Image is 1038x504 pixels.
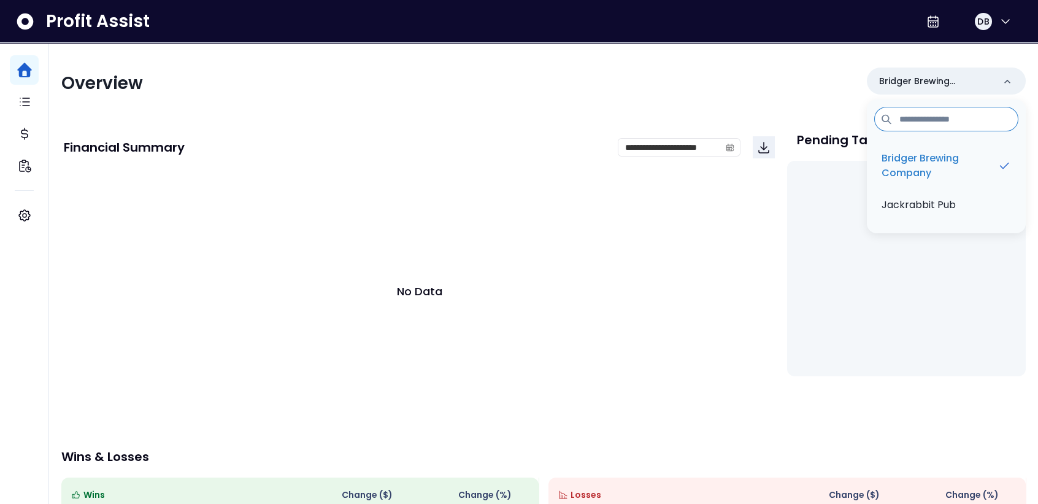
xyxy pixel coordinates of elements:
[879,75,994,88] p: Bridger Brewing Company
[829,489,880,502] span: Change ( $ )
[571,489,601,502] span: Losses
[797,166,1016,198] div: No tasks available
[945,489,999,502] span: Change (%)
[46,10,150,33] span: Profit Assist
[977,15,989,28] span: DB
[458,489,512,502] span: Change (%)
[397,283,442,300] p: No Data
[726,143,734,152] svg: calendar
[882,198,956,212] p: Jackrabbit Pub
[61,71,143,95] span: Overview
[797,134,888,146] p: Pending Tasks
[342,489,393,502] span: Change ( $ )
[753,136,775,158] button: Download
[882,151,998,180] p: Bridger Brewing Company
[64,141,185,153] p: Financial Summary
[61,451,1026,463] p: Wins & Losses
[83,489,105,502] span: Wins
